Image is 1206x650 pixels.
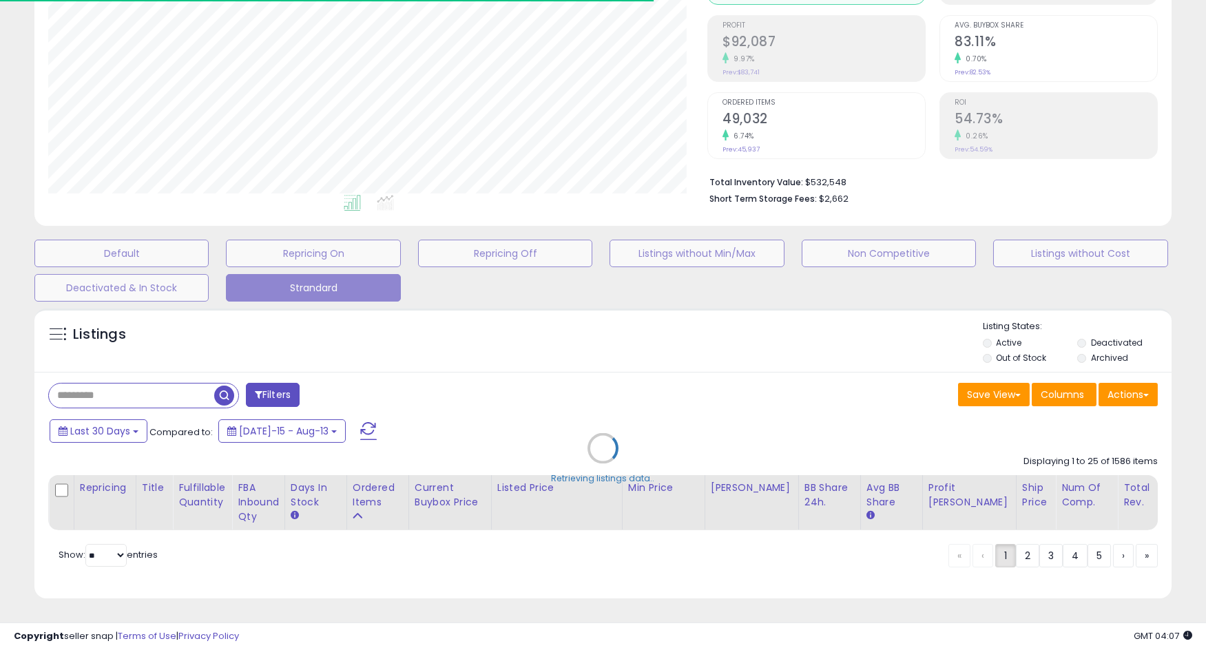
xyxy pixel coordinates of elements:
strong: Copyright [14,629,64,642]
small: Prev: 54.59% [955,145,992,154]
a: Privacy Policy [178,629,239,642]
button: Repricing On [226,240,400,267]
h2: 54.73% [955,111,1157,129]
span: Profit [722,22,925,30]
small: 0.70% [961,54,987,64]
span: $2,662 [819,192,849,205]
h2: 83.11% [955,34,1157,52]
button: Deactivated & In Stock [34,274,209,302]
div: Retrieving listings data.. [552,472,655,485]
h2: $92,087 [722,34,925,52]
button: Strandard [226,274,400,302]
button: Listings without Cost [993,240,1167,267]
small: 6.74% [729,131,754,141]
small: 0.26% [961,131,988,141]
b: Total Inventory Value: [709,176,803,188]
div: seller snap | | [14,630,239,643]
button: Listings without Min/Max [610,240,784,267]
small: Prev: $83,741 [722,68,760,76]
span: Ordered Items [722,99,925,107]
button: Repricing Off [418,240,592,267]
button: Default [34,240,209,267]
span: Avg. Buybox Share [955,22,1157,30]
small: 9.97% [729,54,755,64]
button: Non Competitive [802,240,976,267]
a: Terms of Use [118,629,176,642]
small: Prev: 82.53% [955,68,990,76]
span: ROI [955,99,1157,107]
small: Prev: 45,937 [722,145,760,154]
b: Short Term Storage Fees: [709,193,817,205]
span: 2025-09-13 04:07 GMT [1134,629,1192,642]
h2: 49,032 [722,111,925,129]
li: $532,548 [709,173,1147,189]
